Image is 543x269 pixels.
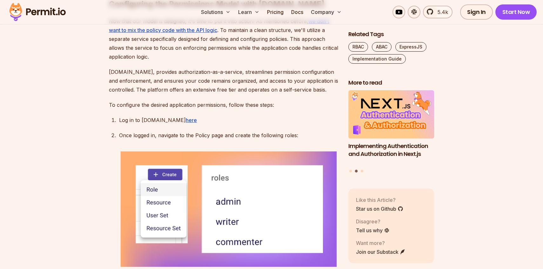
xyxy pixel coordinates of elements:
p: To configure the desired application permissions, follow these steps: [109,100,338,109]
li: 2 of 3 [348,91,434,166]
button: Go to slide 3 [361,170,363,172]
p: Log in to [DOMAIN_NAME] [119,116,338,125]
h3: Implementing Authentication and Authorization in Next.js [348,142,434,158]
span: 5.4k [434,8,448,16]
a: ExpressJS [395,42,426,52]
a: Implementing Authentication and Authorization in Next.jsImplementing Authentication and Authoriza... [348,91,434,166]
a: 5.4k [423,6,452,18]
a: Sign In [460,4,493,20]
a: Tell us why [356,227,390,234]
p: Once logged in, navigate to the Policy page and create the following roles: [119,131,338,140]
h2: More to read [348,79,434,87]
img: Create roles blog.png [119,150,338,268]
a: here [186,117,197,123]
p: Now that our model is designed, it's time to put it into action! As mentioned before, . To mainta... [109,17,338,61]
img: Permit logo [6,1,69,23]
h2: Related Tags [348,30,434,38]
div: Posts [348,91,434,174]
button: Company [308,6,344,18]
p: Like this Article? [356,196,403,204]
a: Implementation Guide [348,54,406,64]
a: Star us on Github [356,205,403,213]
p: [DOMAIN_NAME], provides authorization-as-a-service, streamlines permission configuration and enfo... [109,67,338,94]
button: Learn [236,6,262,18]
a: we don't want to mix the policy code with the API logic [109,18,329,33]
button: Go to slide 2 [355,170,358,173]
button: Go to slide 1 [349,170,352,172]
img: Implementing Authentication and Authorization in Next.js [348,91,434,139]
a: Pricing [265,6,286,18]
a: Docs [289,6,306,18]
a: Join our Substack [356,248,406,256]
a: RBAC [348,42,368,52]
a: Start Now [495,4,537,20]
button: Solutions [198,6,233,18]
a: ABAC [372,42,392,52]
p: Want more? [356,239,406,247]
p: Disagree? [356,218,390,225]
